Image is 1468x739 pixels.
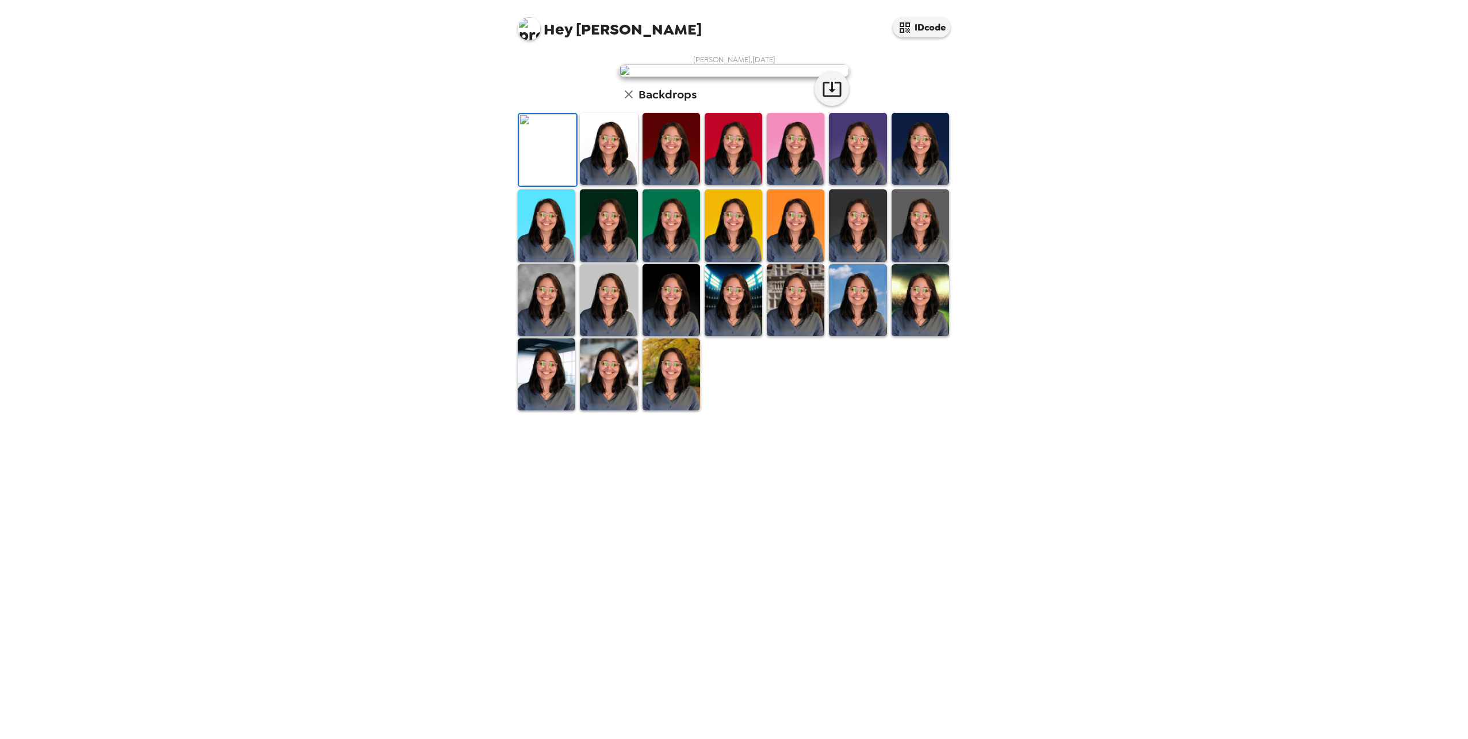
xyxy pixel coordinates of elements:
span: Hey [544,19,572,40]
img: Original [519,114,576,186]
h6: Backdrops [639,85,697,104]
button: IDcode [893,17,950,37]
span: [PERSON_NAME] [518,12,702,37]
img: profile pic [518,17,541,40]
span: [PERSON_NAME] , [DATE] [693,55,775,64]
img: user [619,64,849,77]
